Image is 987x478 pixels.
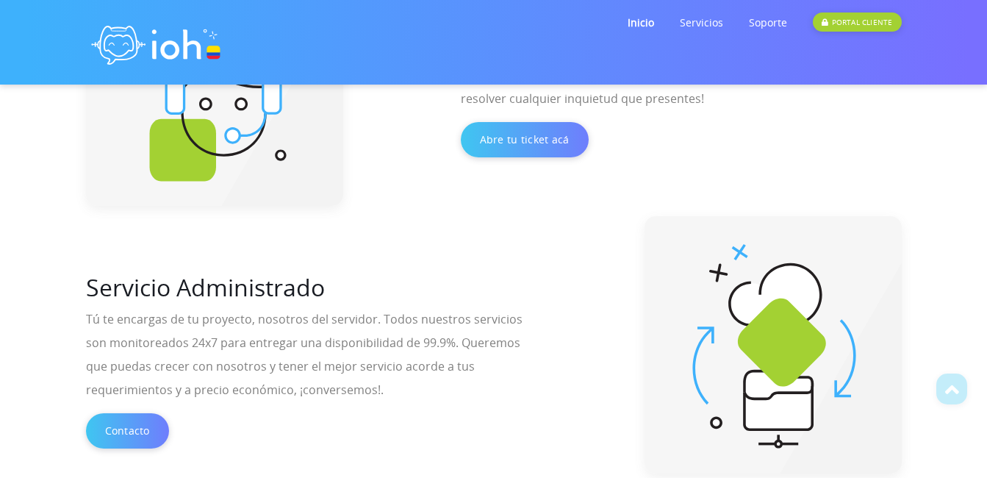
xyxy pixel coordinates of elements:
[86,307,527,402] p: Tú te encargas de tu proyecto, nosotros del servidor. Todos nuestros servicios son monitoreados 2...
[461,122,589,157] a: Abre tu ticket acá
[86,275,325,300] h2: Servicio administrado
[813,13,901,32] div: PORTAL CLIENTE
[86,10,226,75] img: logo ioh
[667,238,880,452] img: Servicio Administrado
[86,413,169,449] a: Contacto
